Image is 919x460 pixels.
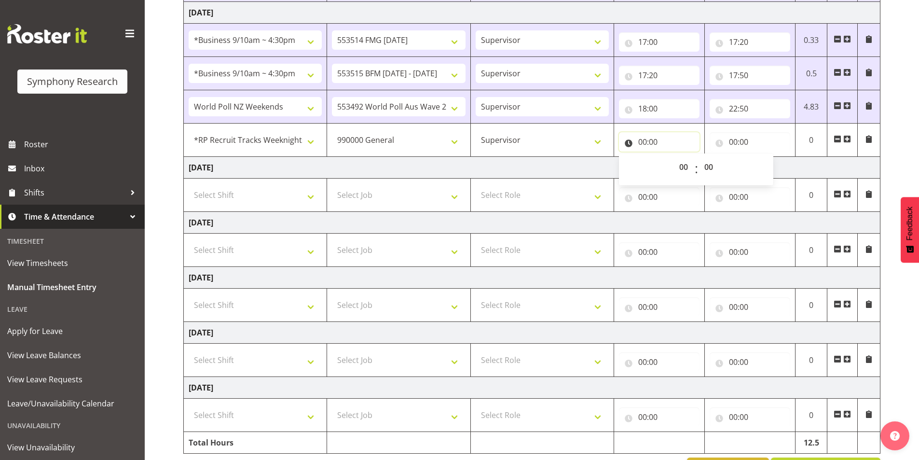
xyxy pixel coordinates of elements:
input: Click to select... [710,99,790,118]
span: View Leave Balances [7,348,137,362]
span: Manual Timesheet Entry [7,280,137,294]
input: Click to select... [619,297,700,317]
input: Click to select... [619,242,700,262]
input: Click to select... [710,66,790,85]
button: Feedback - Show survey [901,197,919,263]
div: Timesheet [2,231,142,251]
div: Leave [2,299,142,319]
span: Inbox [24,161,140,176]
input: Click to select... [619,407,700,427]
span: View Timesheets [7,256,137,270]
td: 0 [795,234,827,267]
input: Click to select... [619,32,700,52]
td: [DATE] [184,157,880,179]
span: Time & Attendance [24,209,125,224]
div: Symphony Research [27,74,118,89]
td: 0 [795,179,827,212]
input: Click to select... [710,297,790,317]
a: Leave/Unavailability Calendar [2,391,142,416]
td: [DATE] [184,212,880,234]
span: Feedback [905,207,914,240]
a: View Unavailability [2,435,142,460]
span: View Leave Requests [7,372,137,387]
span: : [695,157,698,181]
input: Click to select... [619,99,700,118]
td: [DATE] [184,267,880,289]
td: 0.5 [795,57,827,90]
input: Click to select... [710,132,790,152]
a: Manual Timesheet Entry [2,275,142,299]
td: 4.83 [795,90,827,124]
td: [DATE] [184,322,880,344]
a: Apply for Leave [2,319,142,343]
a: View Leave Requests [2,367,142,391]
input: Click to select... [619,352,700,372]
input: Click to select... [710,187,790,207]
input: Click to select... [710,407,790,427]
span: Roster [24,137,140,152]
td: 0.33 [795,24,827,57]
span: Apply for Leave [7,324,137,338]
input: Click to select... [710,242,790,262]
td: 0 [795,124,827,157]
img: Rosterit website logo [7,24,87,43]
td: [DATE] [184,377,880,399]
input: Click to select... [619,187,700,207]
a: View Timesheets [2,251,142,275]
input: Click to select... [710,32,790,52]
input: Click to select... [619,132,700,152]
input: Click to select... [710,352,790,372]
td: Total Hours [184,432,327,454]
div: Unavailability [2,416,142,435]
a: View Leave Balances [2,343,142,367]
span: Shifts [24,185,125,200]
td: [DATE] [184,2,880,24]
input: Click to select... [619,66,700,85]
td: 0 [795,399,827,432]
span: View Unavailability [7,440,137,455]
img: help-xxl-2.png [890,431,900,441]
td: 0 [795,344,827,377]
td: 0 [795,289,827,322]
span: Leave/Unavailability Calendar [7,396,137,411]
td: 12.5 [795,432,827,454]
